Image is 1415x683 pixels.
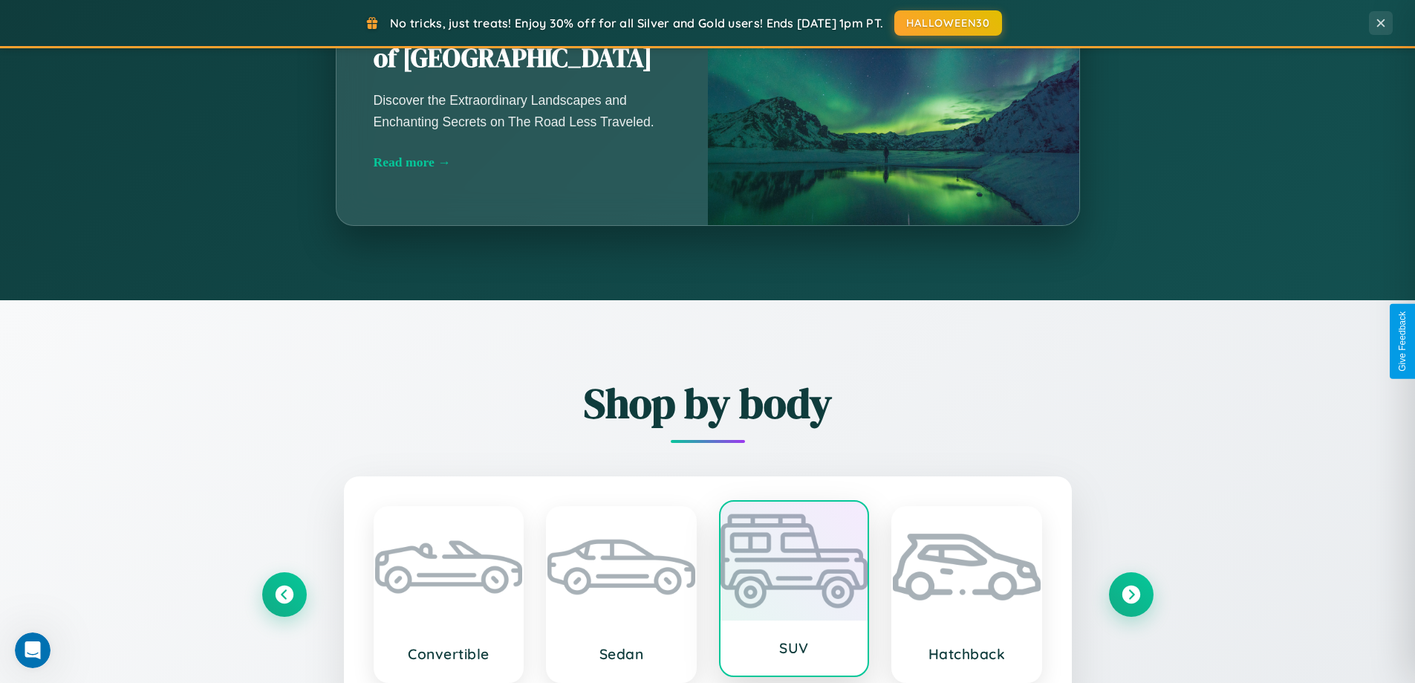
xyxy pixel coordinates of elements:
button: HALLOWEEN30 [894,10,1002,36]
h3: Sedan [562,645,680,663]
span: No tricks, just treats! Enjoy 30% off for all Silver and Gold users! Ends [DATE] 1pm PT. [390,16,883,30]
div: Give Feedback [1397,311,1408,372]
h3: Convertible [390,645,508,663]
h2: Shop by body [262,375,1154,432]
h2: Unearthing the Mystique of [GEOGRAPHIC_DATA] [374,7,671,76]
h3: Hatchback [908,645,1026,663]
iframe: Intercom live chat [15,632,51,668]
h3: SUV [735,639,853,657]
div: Read more → [374,155,671,170]
p: Discover the Extraordinary Landscapes and Enchanting Secrets on The Road Less Traveled. [374,90,671,132]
